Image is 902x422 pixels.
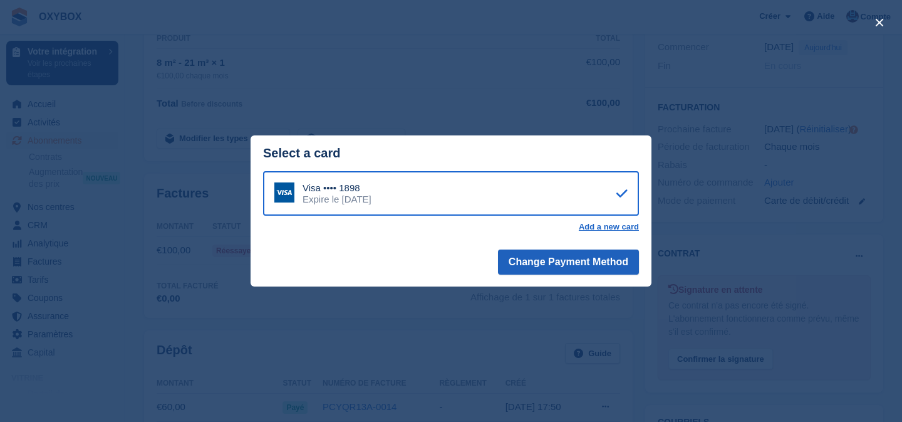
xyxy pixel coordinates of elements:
[869,13,889,33] button: close
[498,250,639,275] button: Change Payment Method
[263,146,639,161] div: Select a card
[303,182,371,194] div: Visa •••• 1898
[303,194,371,205] div: Expire le [DATE]
[274,182,294,203] img: Visa Logo
[579,222,639,232] a: Add a new card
